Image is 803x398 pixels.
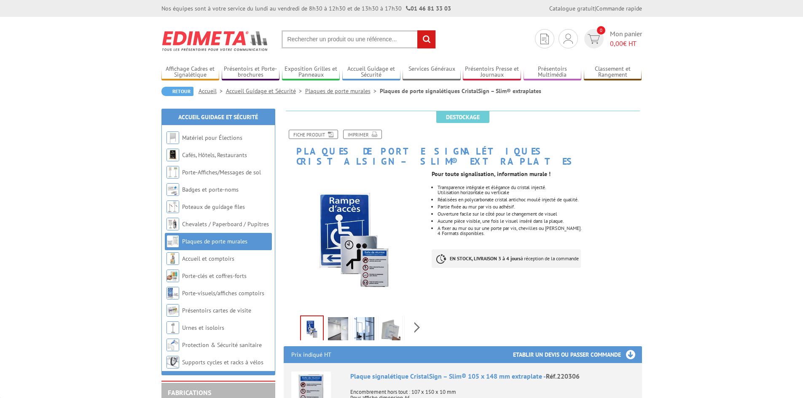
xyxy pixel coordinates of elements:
[167,218,179,230] img: Chevalets / Paperboard / Pupitres
[596,5,642,12] a: Commande rapide
[161,4,451,13] div: Nos équipes sont à votre service du lundi au vendredi de 8h30 à 12h30 et de 13h30 à 17h30
[546,372,580,380] span: Réf.220306
[328,317,348,343] img: plaques_de_porte_murales_220306_3.jpg
[167,356,179,369] img: Supports cycles et racks à vélos
[432,249,581,268] p: à réception de la commande
[432,171,642,176] div: Pour toute signalisation, information murale !
[182,324,224,331] a: Urnes et isoloirs
[167,270,179,282] img: Porte-clés et coffres-forts
[182,186,239,193] a: Badges et porte-noms
[289,130,338,139] a: Fiche produit
[610,39,642,48] span: € HT
[167,131,179,144] img: Matériel pour Élections
[610,39,623,48] span: 0,00
[182,289,264,297] a: Porte-visuels/affiches comptoirs
[199,87,226,95] a: Accueil
[436,111,489,123] span: Destockage
[343,130,382,139] a: Imprimer
[182,134,242,142] a: Matériel pour Élections
[417,30,435,48] input: rechercher
[549,5,595,12] a: Catalogue gratuit
[167,252,179,265] img: Accueil et comptoirs
[413,321,421,334] span: Next
[167,321,179,334] img: Urnes et isoloirs
[167,183,179,196] img: Badges et porte-noms
[354,317,374,343] img: 220306_support_affiche_mural_situation.jpg
[438,185,642,195] li: Transparence intégrale et élégance du cristal injecté. Utilisation horizontale ou verticale
[161,87,193,96] a: Retour
[182,341,262,349] a: Protection & Sécurité sanitaire
[564,34,573,44] img: devis rapide
[597,26,605,35] span: 0
[438,204,642,209] p: Partie fixée au mur par vis ou adhésif.
[182,358,263,366] a: Supports cycles et racks à vélos
[161,25,269,56] img: Edimeta
[350,371,634,381] div: Plaque signalétique CristalSign – Slim® 105 x 148 mm extraplate -
[438,219,642,224] div: Aucune pièce visible, une fois le visuel inséré dans la plaque.
[182,238,247,245] a: Plaques de porte murales
[380,317,400,343] img: 220306_support_affiche_mural.jpg
[167,200,179,213] img: Poteaux de guidage files
[588,34,600,44] img: devis rapide
[403,65,461,79] a: Services Généraux
[584,65,642,79] a: Classement et Rangement
[167,287,179,299] img: Porte-visuels/affiches comptoirs
[182,255,234,262] a: Accueil et comptoirs
[167,235,179,248] img: Plaques de porte murales
[182,151,247,159] a: Cafés, Hôtels, Restaurants
[549,4,642,13] div: |
[342,65,400,79] a: Accueil Guidage et Sécurité
[161,65,220,79] a: Affichage Cadres et Signalétique
[226,87,305,95] a: Accueil Guidage et Sécurité
[301,316,323,342] img: 220304_220305_220306_plaque_signaletique_cristalsign.jpg
[167,339,179,351] img: Protection & Sécurité sanitaire
[178,113,258,121] a: Accueil Guidage et Sécurité
[513,346,642,363] h3: Etablir un devis ou passer commande
[406,5,451,12] strong: 01 46 81 33 03
[438,197,642,202] li: Réalisées en polycarbonate cristal antichoc moulé injecté de qualité.
[182,168,261,176] a: Porte-Affiches/Messages de sol
[282,30,436,48] input: Rechercher un produit ou une référence...
[182,272,247,280] a: Porte-clés et coffres-forts
[182,203,245,211] a: Poteaux de guidage files
[182,307,251,314] a: Présentoirs cartes de visite
[282,65,340,79] a: Exposition Grilles et Panneaux
[291,346,331,363] p: Prix indiqué HT
[406,317,427,343] img: 220306.gif
[222,65,280,79] a: Présentoirs et Porte-brochures
[438,211,642,216] li: Ouverture facile sur le côté pour le changement de visuel
[167,166,179,179] img: Porte-Affiches/Messages de sol
[284,171,426,313] img: 220304_220305_220306_plaque_signaletique_cristalsign.jpg
[450,255,521,262] strong: EN STOCK, LIVRAISON 3 à 4 jours
[167,149,179,161] img: Cafés, Hôtels, Restaurants
[463,65,521,79] a: Présentoirs Presse et Journaux
[380,87,541,95] li: Plaques de porte signalétiques CristalSign – Slim® extraplates
[305,87,380,95] a: Plaques de porte murales
[540,34,549,44] img: devis rapide
[582,29,642,48] a: devis rapide 0 Mon panier 0,00€ HT
[524,65,582,79] a: Présentoirs Multimédia
[167,304,179,317] img: Présentoirs cartes de visite
[610,29,642,48] span: Mon panier
[182,220,269,228] a: Chevalets / Paperboard / Pupitres
[438,226,642,236] p: A fixer au mur ou sur une porte par vis, chevilles ou [PERSON_NAME]. 4 Formats disponibles.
